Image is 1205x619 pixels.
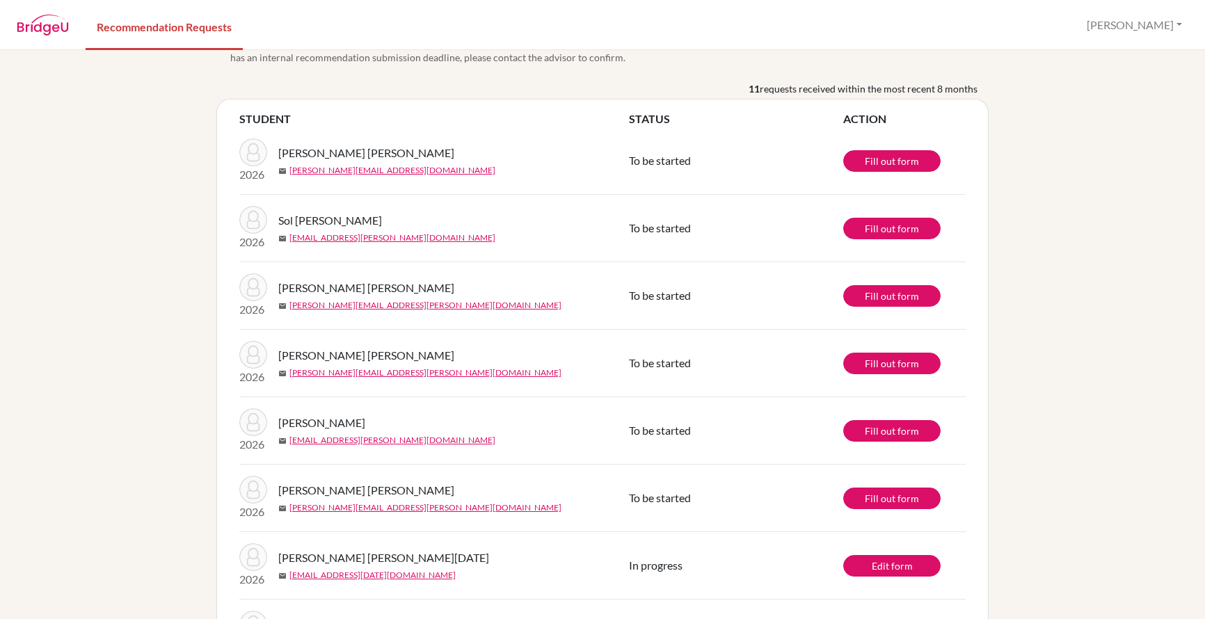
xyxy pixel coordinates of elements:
img: Mayen, Mayela [239,408,267,436]
img: Simán González, Lucia [239,543,267,571]
span: To be started [629,154,691,167]
span: [PERSON_NAME] [PERSON_NAME] [278,280,454,296]
a: Fill out form [843,353,941,374]
a: Fill out form [843,488,941,509]
a: [PERSON_NAME][EMAIL_ADDRESS][PERSON_NAME][DOMAIN_NAME] [289,501,561,514]
span: [PERSON_NAME] [PERSON_NAME] [278,145,454,161]
span: mail [278,572,287,580]
b: 11 [749,81,760,96]
th: ACTION [843,111,966,127]
img: Novoa Tarazi, Valeria [239,341,267,369]
button: [PERSON_NAME] [1080,12,1188,38]
span: To be started [629,424,691,437]
img: BridgeU logo [17,15,69,35]
span: To be started [629,356,691,369]
span: mail [278,302,287,310]
span: mail [278,437,287,445]
span: To be started [629,289,691,302]
span: mail [278,369,287,378]
a: Edit form [843,555,941,577]
img: Sol Belismelis, Valeria [239,206,267,234]
a: Fill out form [843,420,941,442]
a: [PERSON_NAME][EMAIL_ADDRESS][DOMAIN_NAME] [289,164,495,177]
a: [EMAIL_ADDRESS][PERSON_NAME][DOMAIN_NAME] [289,434,495,447]
span: Sol [PERSON_NAME] [278,212,382,229]
span: [PERSON_NAME] [PERSON_NAME] [278,347,454,364]
span: mail [278,504,287,513]
p: 2026 [239,369,267,385]
p: 2026 [239,436,267,453]
span: mail [278,167,287,175]
p: 2026 [239,301,267,318]
span: [PERSON_NAME] [PERSON_NAME][DATE] [278,549,489,566]
p: 2026 [239,234,267,250]
a: Fill out form [843,218,941,239]
img: Zúniga Morán, Sofia Maria [239,138,267,166]
a: [EMAIL_ADDRESS][PERSON_NAME][DOMAIN_NAME] [289,232,495,244]
span: [PERSON_NAME] [278,415,365,431]
span: To be started [629,491,691,504]
img: Novoa Tarazi, Valeria [239,273,267,301]
p: 2026 [239,166,267,183]
a: Fill out form [843,150,941,172]
p: 2026 [239,571,267,588]
img: Velasco Valdez, Mauricio [239,476,267,504]
a: [PERSON_NAME][EMAIL_ADDRESS][PERSON_NAME][DOMAIN_NAME] [289,299,561,312]
p: 2026 [239,504,267,520]
span: To be started [629,221,691,234]
a: Fill out form [843,285,941,307]
span: mail [278,234,287,243]
a: [PERSON_NAME][EMAIL_ADDRESS][PERSON_NAME][DOMAIN_NAME] [289,367,561,379]
th: STATUS [629,111,843,127]
a: [EMAIL_ADDRESS][DATE][DOMAIN_NAME] [289,569,456,581]
span: [PERSON_NAME] [PERSON_NAME] [278,482,454,499]
span: requests received within the most recent 8 months [760,81,977,96]
a: Recommendation Requests [86,2,243,50]
span: It’s recommended to submit your teacher recommendations at least 2 weeks before the student’s app... [230,35,989,65]
span: In progress [629,558,683,572]
th: STUDENT [239,111,629,127]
